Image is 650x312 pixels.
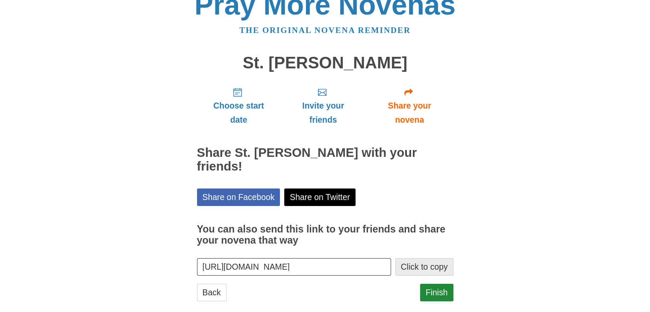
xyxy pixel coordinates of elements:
button: Click to copy [395,258,453,276]
a: Share on Twitter [284,188,356,206]
span: Share your novena [374,99,445,127]
a: Finish [420,284,453,301]
a: Share your novena [366,80,453,131]
a: Share on Facebook [197,188,280,206]
a: Choose start date [197,80,281,131]
h3: You can also send this link to your friends and share your novena that way [197,224,453,246]
a: Invite your friends [280,80,365,131]
a: Back [197,284,226,301]
a: The original novena reminder [239,26,411,35]
h1: St. [PERSON_NAME] [197,54,453,72]
span: Choose start date [206,99,272,127]
h2: Share St. [PERSON_NAME] with your friends! [197,146,453,174]
span: Invite your friends [289,99,357,127]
